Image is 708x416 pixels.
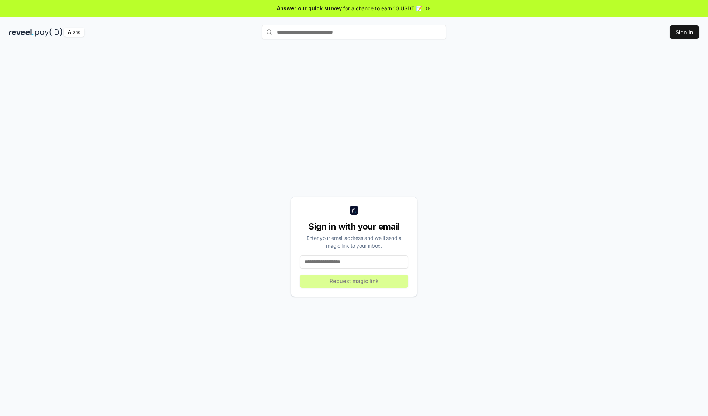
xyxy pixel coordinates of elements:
img: pay_id [35,28,62,37]
button: Sign In [670,25,699,39]
img: reveel_dark [9,28,34,37]
div: Alpha [64,28,84,37]
span: for a chance to earn 10 USDT 📝 [343,4,422,12]
div: Sign in with your email [300,221,408,233]
div: Enter your email address and we’ll send a magic link to your inbox. [300,234,408,249]
img: logo_small [350,206,358,215]
span: Answer our quick survey [277,4,342,12]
